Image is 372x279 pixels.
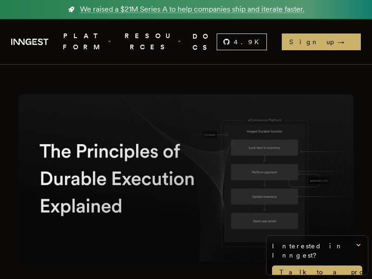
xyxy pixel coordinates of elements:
a: Talk to a product expert [272,266,362,279]
img: Featured image for The Principles of Durable Execution Explained blog post [19,94,353,262]
span: Interested in Inngest? [272,241,362,260]
span: 4.9 K [234,37,265,46]
button: PLATFORM [60,30,112,53]
a: DOCS [193,30,217,53]
span: → [338,37,353,46]
a: Sign up [282,33,361,50]
button: RESOURCES [123,30,181,53]
span: We raised a $21M Series A to help companies ship and iterate faster. [80,4,305,15]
